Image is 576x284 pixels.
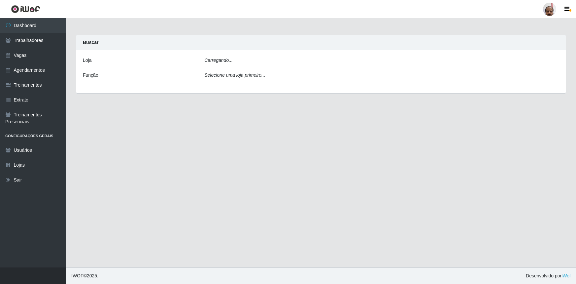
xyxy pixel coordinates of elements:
[83,40,98,45] strong: Buscar
[204,58,233,63] i: Carregando...
[561,273,571,278] a: iWof
[11,5,40,13] img: CoreUI Logo
[526,272,571,279] span: Desenvolvido por
[83,57,91,64] label: Loja
[71,272,98,279] span: © 2025 .
[83,72,98,79] label: Função
[71,273,84,278] span: IWOF
[204,72,265,78] i: Selecione uma loja primeiro...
